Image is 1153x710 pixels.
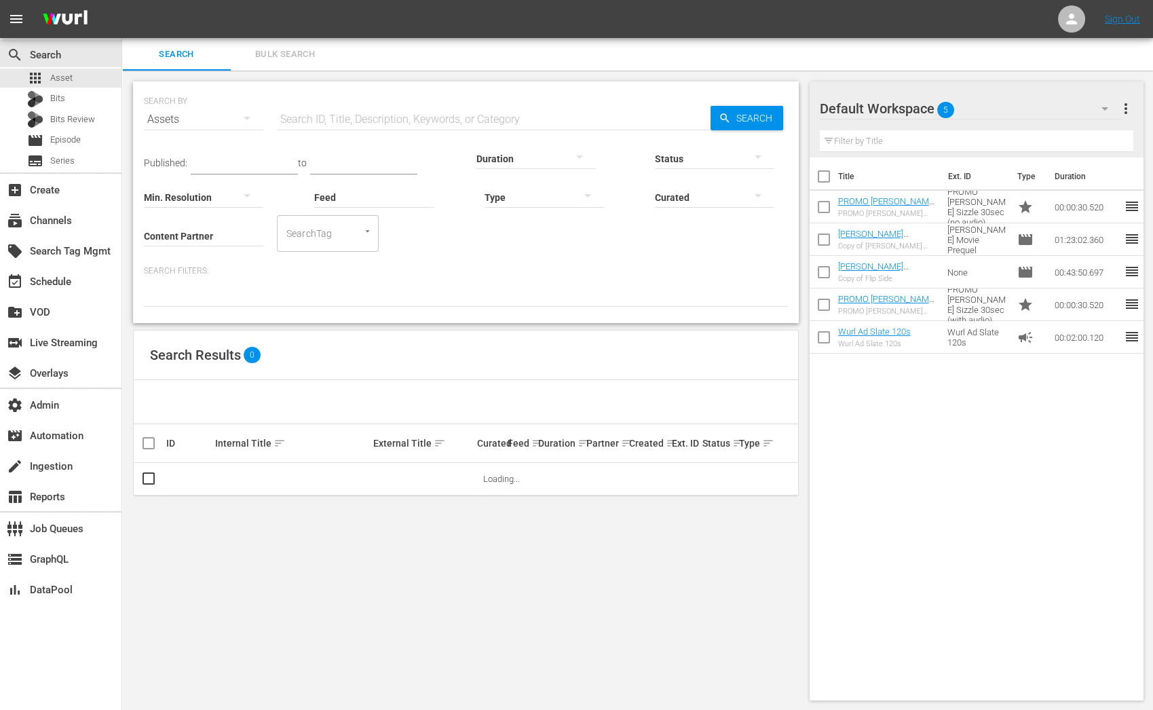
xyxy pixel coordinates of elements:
[621,437,633,449] span: sort
[273,437,286,449] span: sort
[942,256,1011,288] td: None
[166,438,211,449] div: ID
[1123,296,1139,312] span: reorder
[1105,14,1140,24] a: Sign Out
[820,90,1121,128] div: Default Workspace
[144,157,187,168] span: Published:
[144,265,788,277] p: Search Filters:
[7,397,23,413] span: Admin
[672,438,698,449] div: Ext. ID
[244,347,261,363] span: 0
[50,92,65,105] span: Bits
[1046,157,1127,195] th: Duration
[373,435,473,451] div: External Title
[838,307,937,316] div: PROMO [PERSON_NAME] Sizzle 30sec (with audio)
[50,154,75,168] span: Series
[7,521,23,537] span: Job Queues
[838,274,937,283] div: Copy of Flip Side
[27,132,43,149] span: Episode
[298,157,307,168] span: to
[1117,92,1133,125] button: more_vert
[538,435,583,451] div: Duration
[239,47,331,62] span: Bulk Search
[8,11,24,27] span: menu
[7,182,23,198] span: Create
[27,153,43,169] span: Series
[838,196,936,217] a: PROMO [PERSON_NAME] Sizzle 30sec (no audio)
[7,274,23,290] span: Schedule
[1048,288,1123,321] td: 00:00:30.520
[838,326,911,337] a: Wurl Ad Slate 120s
[838,209,937,218] div: PROMO [PERSON_NAME] Sizzle 30sec (no audio)
[838,261,911,292] a: [PERSON_NAME][MEDICAL_DATA] A [US_STATE] Minute
[50,113,95,126] span: Bits Review
[434,437,446,449] span: sort
[7,428,23,444] span: Automation
[483,474,520,484] span: Loading...
[942,288,1011,321] td: PROMO [PERSON_NAME] Sizzle 30sec (with audio)
[50,133,81,147] span: Episode
[942,321,1011,354] td: Wurl Ad Slate 120s
[7,304,23,320] span: VOD
[7,243,23,259] span: Search Tag Mgmt
[7,458,23,474] span: Ingestion
[150,347,241,363] span: Search Results
[838,242,937,250] div: Copy of [PERSON_NAME] Movie
[940,157,1009,195] th: Ext. ID
[1017,329,1033,345] span: Ad
[1048,223,1123,256] td: 01:23:02.360
[1008,157,1046,195] th: Type
[1123,263,1139,280] span: reorder
[215,435,369,451] div: Internal Title
[1123,198,1139,214] span: reorder
[477,438,504,449] div: Curated
[7,47,23,63] span: Search
[666,437,678,449] span: sort
[531,437,544,449] span: sort
[732,437,744,449] span: sort
[711,106,783,130] button: Search
[702,435,735,451] div: Status
[731,106,783,130] span: Search
[33,3,98,35] img: ans4CAIJ8jUAAAAAAAAAAAAAAAAAAAAAAAAgQb4GAAAAAAAAAAAAAAAAAAAAAAAAJMjXAAAAAAAAAAAAAAAAAAAAAAAAgAT5G...
[7,489,23,505] span: Reports
[942,191,1011,223] td: PROMO [PERSON_NAME] Sizzle 30sec (no audio)
[838,157,940,195] th: Title
[7,551,23,567] span: GraphQL
[7,582,23,598] span: DataPool
[739,435,759,451] div: Type
[838,339,911,348] div: Wurl Ad Slate 120s
[942,223,1011,256] td: [PERSON_NAME] Movie Prequel
[1017,199,1033,215] span: Promo
[578,437,590,449] span: sort
[937,96,954,124] span: 5
[1117,100,1133,117] span: more_vert
[1048,321,1123,354] td: 00:02:00.120
[7,212,23,229] span: Channels
[1048,256,1123,288] td: 00:43:50.697
[7,365,23,381] span: Overlays
[629,435,668,451] div: Created
[508,435,534,451] div: Feed
[838,229,928,259] a: [PERSON_NAME][MEDICAL_DATA] [PERSON_NAME] Movie
[144,100,263,138] div: Assets
[27,70,43,86] span: Asset
[361,225,374,238] button: Open
[7,335,23,351] span: Live Streaming
[1017,231,1033,248] span: Episode
[586,435,625,451] div: Partner
[50,71,73,85] span: Asset
[1123,231,1139,247] span: reorder
[1123,329,1139,345] span: reorder
[1017,297,1033,313] span: Promo
[838,294,936,314] a: PROMO [PERSON_NAME] Sizzle 30sec (with audio)
[1048,191,1123,223] td: 00:00:30.520
[27,111,43,128] div: Bits Review
[1017,264,1033,280] span: Episode
[130,47,223,62] span: Search
[27,91,43,107] div: Bits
